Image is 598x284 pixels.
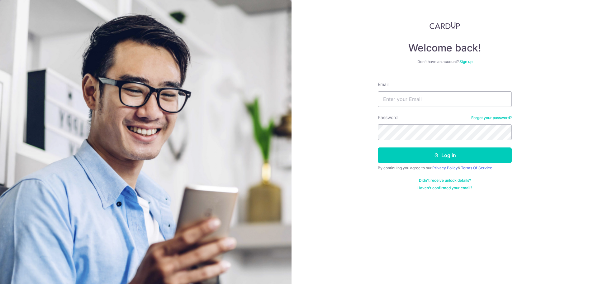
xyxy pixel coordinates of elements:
[378,59,512,64] div: Don’t have an account?
[417,185,472,190] a: Haven't confirmed your email?
[461,166,492,170] a: Terms Of Service
[378,114,398,121] label: Password
[432,166,458,170] a: Privacy Policy
[378,81,388,88] label: Email
[378,42,512,54] h4: Welcome back!
[430,22,460,29] img: CardUp Logo
[378,166,512,171] div: By continuing you agree to our &
[471,115,512,120] a: Forgot your password?
[419,178,471,183] a: Didn't receive unlock details?
[378,91,512,107] input: Enter your Email
[459,59,472,64] a: Sign up
[378,147,512,163] button: Log in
